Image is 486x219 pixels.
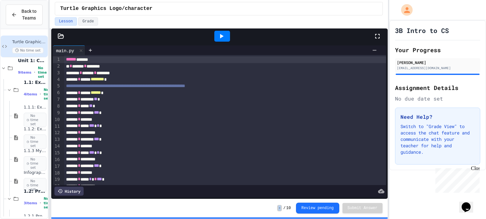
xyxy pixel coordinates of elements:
span: Turtle Graphics Logo/character [60,5,152,12]
h1: 3B Intro to CS [395,26,449,35]
span: Submit Answer [348,206,378,211]
div: 7 [53,96,61,103]
span: 1.1.2: Exploring CS Careers - Review [24,126,46,132]
div: [PERSON_NAME] [397,60,478,65]
span: No time set [44,88,53,101]
div: 17 [53,163,61,170]
span: Infographic Project: Your favorite CS [24,170,46,175]
span: 1.2.1 Professional Communication [24,214,46,219]
span: No time set [12,47,44,53]
div: 10 [53,117,61,123]
span: 1.1: Exploring CS Careers [24,79,46,85]
span: 4 items [24,92,37,96]
span: 1.1.3 My Top 3 CS Careers! [24,148,46,154]
h3: Need Help? [400,113,475,121]
span: Unit 1: Careers & Professionalism [18,58,46,63]
div: Chat with us now!Close [3,3,44,41]
span: No time set [24,134,46,149]
div: 3 [53,70,61,77]
h2: Assignment Details [395,83,480,92]
span: 9 items [18,70,31,75]
span: 3 items [24,201,37,205]
div: 19 [53,176,61,183]
div: 11 [53,123,61,130]
button: Submit Answer [342,203,383,213]
span: • [40,92,41,97]
div: 16 [53,157,61,163]
div: main.py [53,47,77,54]
button: Lesson [55,17,77,26]
div: 14 [53,143,61,150]
span: 1.2: Professional Communication [24,188,46,194]
div: 20 [53,183,61,190]
span: / [283,206,285,211]
div: 12 [53,130,61,136]
div: 5 [53,83,61,90]
div: 6 [53,90,61,96]
iframe: chat widget [433,166,480,193]
button: Grade [78,17,98,26]
span: 10 [286,206,291,211]
div: My Account [394,3,414,17]
span: No time set [24,178,46,193]
iframe: chat widget [459,193,480,213]
div: 2 [53,63,61,70]
span: 1.1.1: Exploring CS Careers [24,105,46,110]
div: main.py [53,45,85,55]
span: • [40,200,41,206]
div: 13 [53,136,61,143]
div: History [54,187,84,196]
div: 15 [53,150,61,157]
button: Review pending [296,203,339,214]
div: [EMAIL_ADDRESS][DOMAIN_NAME] [397,66,478,70]
div: 8 [53,103,61,110]
p: Switch to "Grade View" to access the chat feature and communicate with your teacher for help and ... [400,123,475,155]
h2: Your Progress [395,45,480,54]
button: Back to Teams [6,4,43,25]
span: Turtle Graphics Logo/character [12,39,46,45]
div: No due date set [395,95,480,102]
div: 9 [53,110,61,117]
div: 18 [53,170,61,177]
span: No time set [44,197,53,209]
div: 4 [53,77,61,83]
span: - [277,205,282,211]
div: 1 [53,56,61,63]
span: No time set [24,113,46,127]
span: No time set [24,156,46,171]
span: • [34,70,35,75]
span: Back to Teams [21,8,37,21]
span: No time set [38,66,47,79]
